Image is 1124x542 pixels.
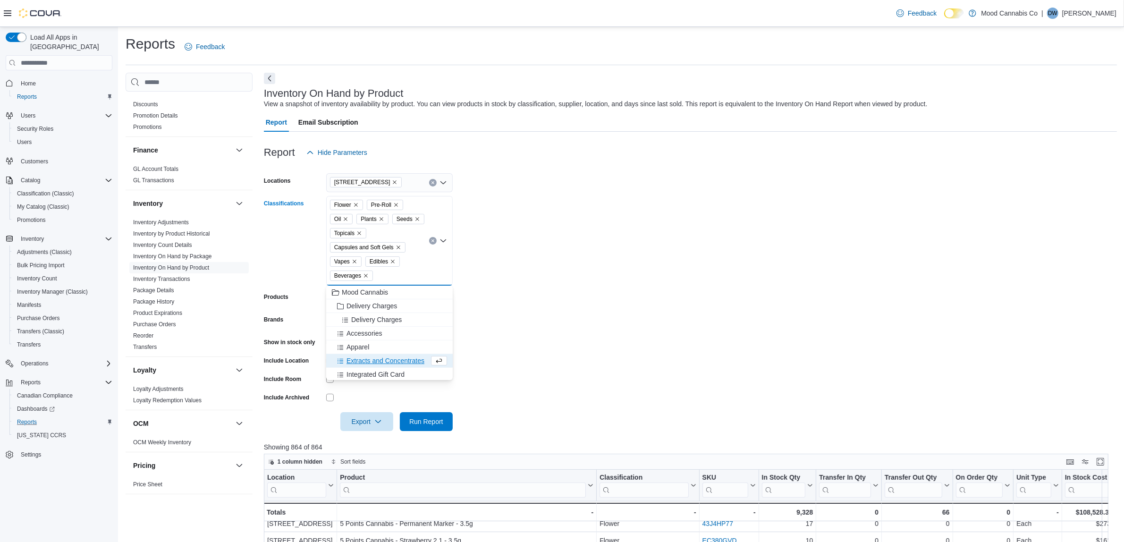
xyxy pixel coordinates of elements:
[819,474,871,498] div: Transfer In Qty
[13,390,76,401] a: Canadian Compliance
[981,8,1038,19] p: Mood Cannabis Co
[1080,456,1091,467] button: Display options
[13,286,112,297] span: Inventory Manager (Classic)
[1047,8,1058,19] div: Dan Worsnop
[819,474,871,483] div: Transfer In Qty
[17,175,44,186] button: Catalog
[944,8,964,18] input: Dark Mode
[13,313,64,324] a: Purchase Orders
[885,474,949,498] button: Transfer Out Qty
[390,259,396,264] button: Remove Edibles from selection in this group
[330,242,406,253] span: Capsules and Soft Gels
[346,301,397,311] span: Delivery Charges
[264,394,309,401] label: Include Archived
[326,340,453,354] button: Apparel
[133,481,162,488] span: Price Sheet
[429,237,437,245] button: Clear input
[13,214,50,226] a: Promotions
[21,80,36,87] span: Home
[133,461,155,470] h3: Pricing
[133,276,190,282] a: Inventory Transactions
[133,253,212,260] span: Inventory On Hand by Package
[352,259,357,264] button: Remove Vapes from selection in this group
[9,246,116,259] button: Adjustments (Classic)
[133,298,174,305] a: Package History
[133,123,162,131] span: Promotions
[9,200,116,213] button: My Catalog (Classic)
[133,145,158,155] h3: Finance
[13,403,59,415] a: Dashboards
[133,124,162,130] a: Promotions
[17,377,112,388] span: Reports
[21,177,40,184] span: Catalog
[17,301,41,309] span: Manifests
[1062,8,1116,19] p: [PERSON_NAME]
[133,439,191,446] a: OCM Weekly Inventory
[439,237,447,245] button: Close list of options
[17,203,69,211] span: My Catalog (Classic)
[133,264,209,271] span: Inventory On Hand by Product
[393,202,399,208] button: Remove Pre-Roll from selection in this group
[13,246,112,258] span: Adjustments (Classic)
[133,177,174,184] a: GL Transactions
[702,474,755,498] button: SKU
[17,288,88,296] span: Inventory Manager (Classic)
[370,257,388,266] span: Edibles
[133,112,178,119] a: Promotion Details
[702,520,733,528] a: 43J4HP77
[326,313,453,327] button: Delivery Charges
[264,293,288,301] label: Products
[1065,474,1120,498] button: In Stock Cost
[17,125,53,133] span: Security Roles
[17,216,46,224] span: Promotions
[1048,8,1057,19] span: DW
[330,228,366,238] span: Topicals
[266,113,287,132] span: Report
[600,474,696,498] button: Classification
[234,418,245,429] button: OCM
[2,174,116,187] button: Catalog
[133,344,157,350] a: Transfers
[133,365,232,375] button: Loyalty
[13,273,61,284] a: Inventory Count
[133,199,163,208] h3: Inventory
[13,430,70,441] a: [US_STATE] CCRS
[9,415,116,429] button: Reports
[340,474,593,498] button: Product
[13,188,78,199] a: Classification (Classic)
[267,474,326,483] div: Location
[13,273,112,284] span: Inventory Count
[330,271,373,281] span: Beverages
[13,339,112,350] span: Transfers
[133,219,189,226] span: Inventory Adjustments
[21,158,48,165] span: Customers
[1016,474,1051,483] div: Unit Type
[13,91,41,102] a: Reports
[133,419,232,428] button: OCM
[264,357,309,364] label: Include Location
[26,33,112,51] span: Load All Apps in [GEOGRAPHIC_DATA]
[885,474,942,483] div: Transfer Out Qty
[133,321,176,328] a: Purchase Orders
[133,145,232,155] button: Finance
[13,403,112,415] span: Dashboards
[133,230,210,237] span: Inventory by Product Historical
[2,154,116,168] button: Customers
[13,313,112,324] span: Purchase Orders
[13,123,57,135] a: Security Roles
[955,474,1003,498] div: On Order Qty
[264,375,301,383] label: Include Room
[340,474,586,483] div: Product
[133,332,153,339] a: Reorder
[13,286,92,297] a: Inventory Manager (Classic)
[761,474,805,498] div: In Stock Qty
[13,390,112,401] span: Canadian Compliance
[133,199,232,208] button: Inventory
[9,298,116,312] button: Manifests
[21,360,49,367] span: Operations
[761,474,805,483] div: In Stock Qty
[133,343,157,351] span: Transfers
[17,77,112,89] span: Home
